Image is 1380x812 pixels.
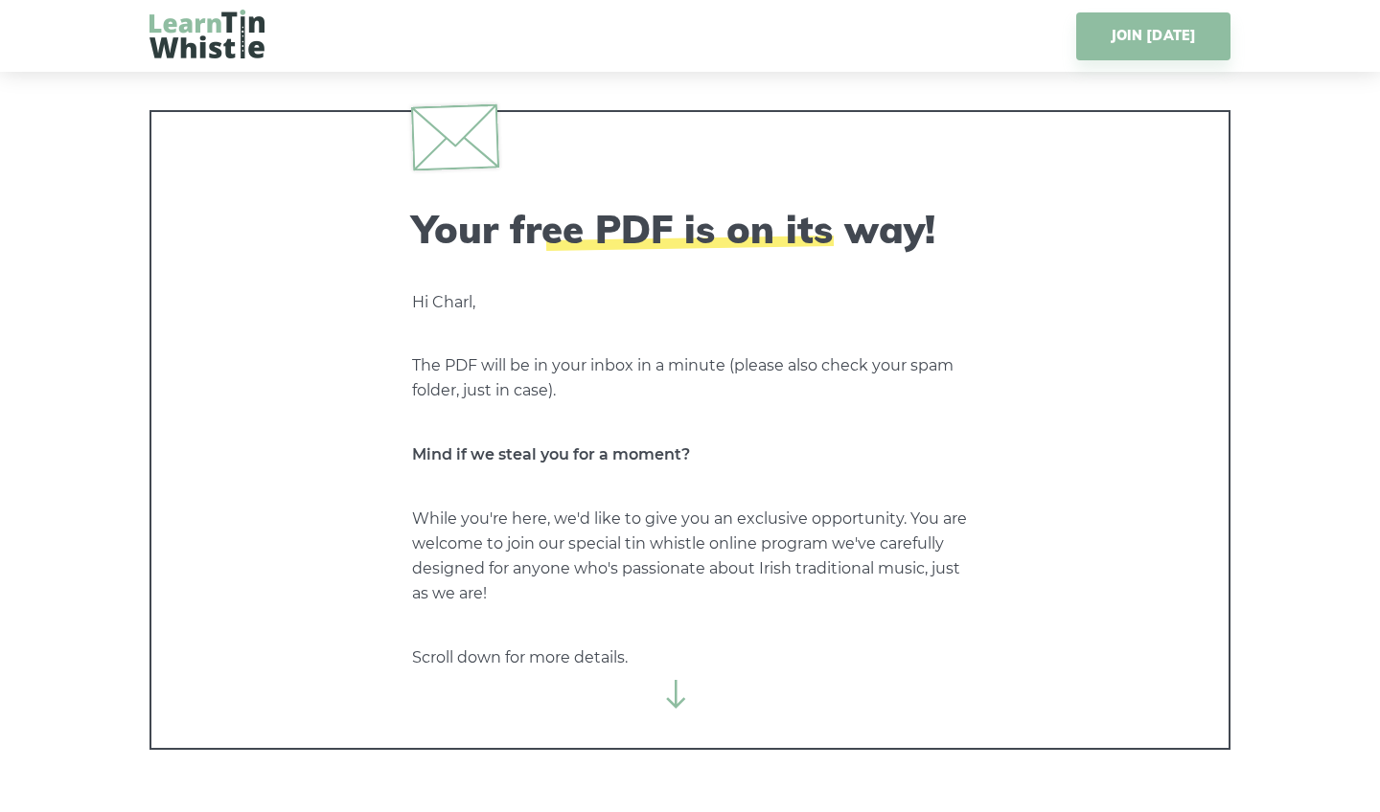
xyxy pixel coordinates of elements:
strong: Mind if we steal you for a moment? [412,445,690,463]
h2: Your free PDF is on its way! [412,206,968,252]
img: LearnTinWhistle.com [149,10,264,58]
img: envelope.svg [411,103,499,170]
p: Scroll down for more details. [412,645,968,670]
p: While you're here, we'd like to give you an exclusive opportunity. You are welcome to join our sp... [412,507,968,606]
p: Hi Charl, [412,290,968,315]
a: JOIN [DATE] [1076,12,1230,60]
p: The PDF will be in your inbox in a minute (please also check your spam folder, just in case). [412,353,968,403]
